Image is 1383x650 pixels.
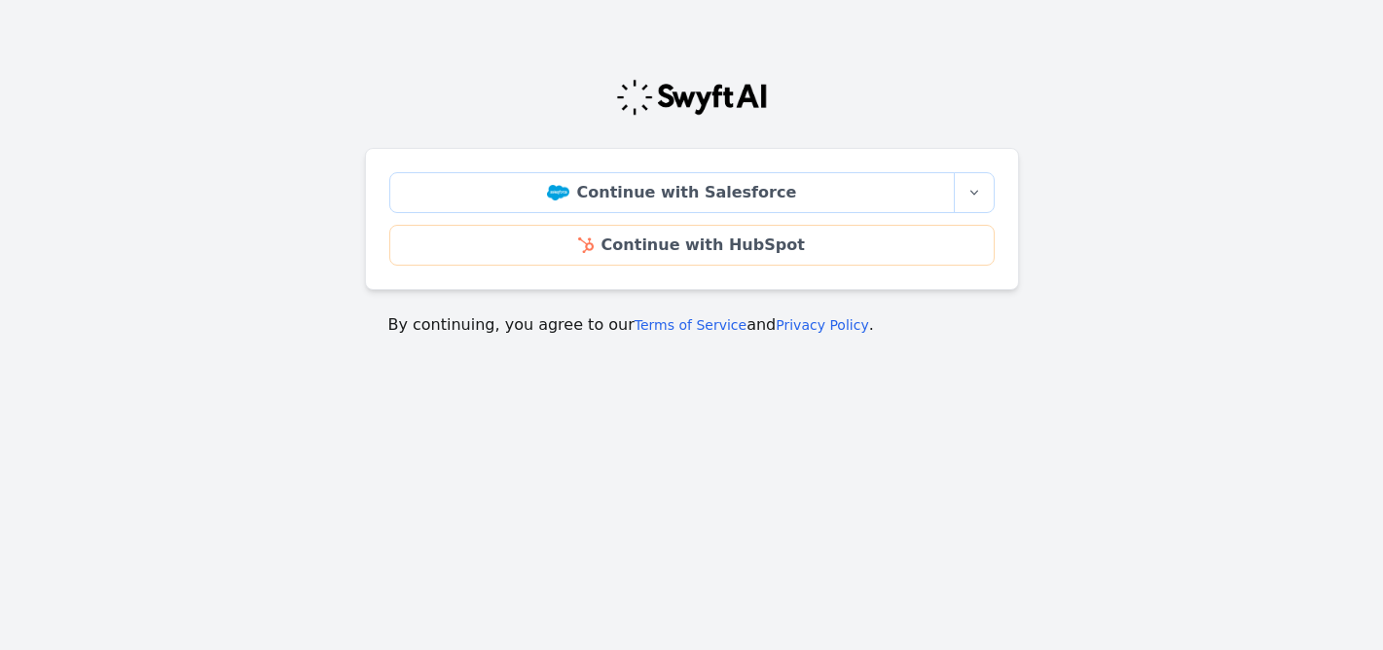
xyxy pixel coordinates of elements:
[635,317,746,333] a: Terms of Service
[389,225,995,266] a: Continue with HubSpot
[578,237,593,253] img: HubSpot
[615,78,769,117] img: Swyft Logo
[389,172,955,213] a: Continue with Salesforce
[547,185,569,200] img: Salesforce
[776,317,868,333] a: Privacy Policy
[388,313,996,337] p: By continuing, you agree to our and .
